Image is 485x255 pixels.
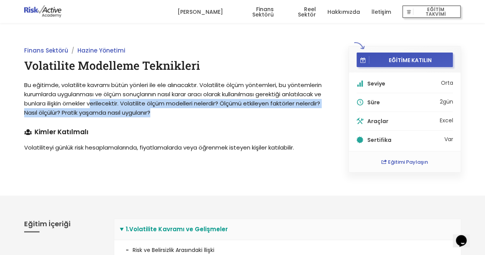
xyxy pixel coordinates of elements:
a: Eğitimi Paylaşın [381,158,428,166]
h4: Kimler Katılmalı [24,129,331,135]
h5: Sertifika [367,137,442,143]
a: Hakkımızda [327,0,360,23]
a: Finans Sektörü [24,46,68,54]
a: Reel Sektör [285,0,316,23]
li: Var [357,137,453,143]
summary: 1.Volatilite Kavramı ve Gelişmeler [114,219,461,240]
li: 2 gün [357,99,453,112]
h1: Volatilite Modelleme Teknikleri [24,58,331,73]
a: [PERSON_NAME] [177,0,223,23]
a: İletişim [371,0,391,23]
a: EĞİTİM TAKVİMİ [402,0,461,23]
h5: Seviye [367,81,439,86]
li: Excel [439,118,453,123]
span: EĞİTİM TAKVİMİ [413,7,458,17]
iframe: chat widget [453,224,477,247]
span: EĞİTİME KATILIN [369,56,450,63]
a: Hazine Yönetimi [77,46,125,54]
button: EĞİTİM TAKVİMİ [402,5,461,18]
h5: Araçlar [367,118,438,124]
li: Orta [357,80,453,93]
p: Volatiliteyi günlük risk hesaplamalarında, fiyatlamalarda veya öğrenmek isteyen kişiler katılabilir. [24,143,331,152]
button: EĞİTİME KATILIN [357,53,453,67]
img: logo-dark.png [24,5,62,18]
span: Bu eğitimde, volatilite kavramı bütün yönleri ile ele alınacaktır. Volatilite ölçüm yöntemleri, b... [24,81,322,117]
h3: Eğitim İçeriği [24,219,102,232]
h5: Süre [367,100,438,105]
a: Finans Sektörü [234,0,274,23]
